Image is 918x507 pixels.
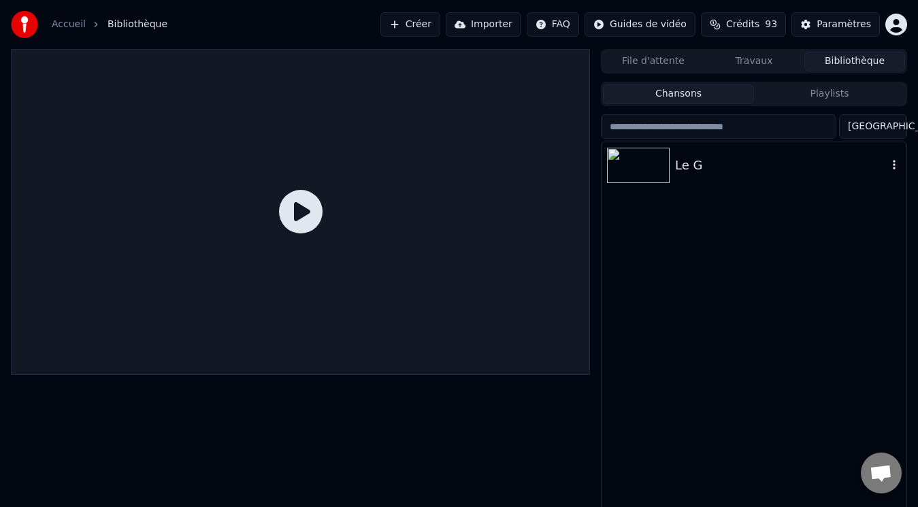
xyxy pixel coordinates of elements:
[380,12,440,37] button: Créer
[804,52,905,71] button: Bibliothèque
[791,12,880,37] button: Paramètres
[726,18,759,31] span: Crédits
[603,84,754,104] button: Chansons
[701,12,786,37] button: Crédits93
[52,18,86,31] a: Accueil
[861,453,902,493] a: Ouvrir le chat
[446,12,521,37] button: Importer
[527,12,579,37] button: FAQ
[52,18,167,31] nav: breadcrumb
[704,52,804,71] button: Travaux
[585,12,695,37] button: Guides de vidéo
[108,18,167,31] span: Bibliothèque
[765,18,777,31] span: 93
[817,18,871,31] div: Paramètres
[675,156,887,175] div: Le G
[754,84,905,104] button: Playlists
[11,11,38,38] img: youka
[603,52,704,71] button: File d'attente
